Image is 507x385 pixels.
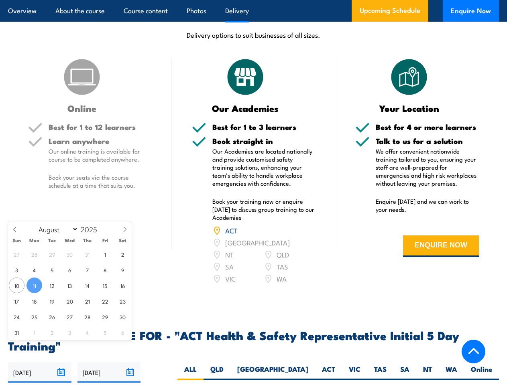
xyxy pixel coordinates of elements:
[439,365,464,380] label: WA
[212,137,316,145] h5: Book straight in
[212,123,316,131] h5: Best for 1 to 3 learners
[9,246,24,262] span: July 27, 2025
[26,278,42,293] span: August 11, 2025
[79,238,96,243] span: Thu
[115,262,130,278] span: August 9, 2025
[9,293,24,309] span: August 17, 2025
[9,262,24,278] span: August 3, 2025
[44,309,60,324] span: August 26, 2025
[49,173,152,189] p: Book your seats via the course schedule at a time that suits you.
[44,293,60,309] span: August 19, 2025
[376,123,479,131] h5: Best for 4 or more learners
[62,278,77,293] span: August 13, 2025
[192,103,299,113] h3: Our Academies
[225,225,238,235] a: ACT
[62,246,77,262] span: July 30, 2025
[26,262,42,278] span: August 4, 2025
[8,30,499,39] p: Delivery options to suit businesses of all sizes.
[97,278,113,293] span: August 15, 2025
[403,235,479,257] button: ENQUIRE NOW
[177,365,204,380] label: ALL
[97,293,113,309] span: August 22, 2025
[44,278,60,293] span: August 12, 2025
[77,362,141,383] input: To date
[43,238,61,243] span: Tue
[376,197,479,213] p: Enquire [DATE] and we can work to your needs.
[416,365,439,380] label: NT
[9,278,24,293] span: August 10, 2025
[464,365,499,380] label: Online
[115,309,130,324] span: August 30, 2025
[97,246,113,262] span: August 1, 2025
[204,365,230,380] label: QLD
[367,365,393,380] label: TAS
[49,123,152,131] h5: Best for 1 to 12 learners
[315,365,342,380] label: ACT
[44,246,60,262] span: July 29, 2025
[79,309,95,324] span: August 28, 2025
[35,224,79,234] select: Month
[96,238,114,243] span: Fri
[26,309,42,324] span: August 25, 2025
[28,103,136,113] h3: Online
[212,197,316,221] p: Book your training now or enquire [DATE] to discuss group training to our Academies
[114,238,132,243] span: Sat
[8,330,499,351] h2: UPCOMING SCHEDULE FOR - "ACT Health & Safety Representative Initial 5 Day Training"
[230,365,315,380] label: [GEOGRAPHIC_DATA]
[26,293,42,309] span: August 18, 2025
[79,293,95,309] span: August 21, 2025
[8,238,26,243] span: Sun
[393,365,416,380] label: SA
[115,324,130,340] span: September 6, 2025
[44,324,60,340] span: September 2, 2025
[49,147,152,163] p: Our online training is available for course to be completed anywhere.
[115,246,130,262] span: August 2, 2025
[9,309,24,324] span: August 24, 2025
[78,224,105,234] input: Year
[8,362,71,383] input: From date
[62,309,77,324] span: August 27, 2025
[212,147,316,187] p: Our Academies are located nationally and provide customised safety training solutions, enhancing ...
[26,246,42,262] span: July 28, 2025
[61,238,79,243] span: Wed
[26,324,42,340] span: September 1, 2025
[97,324,113,340] span: September 5, 2025
[376,137,479,145] h5: Talk to us for a solution
[44,262,60,278] span: August 5, 2025
[62,262,77,278] span: August 6, 2025
[62,324,77,340] span: September 3, 2025
[79,246,95,262] span: July 31, 2025
[342,365,367,380] label: VIC
[79,324,95,340] span: September 4, 2025
[97,309,113,324] span: August 29, 2025
[355,103,463,113] h3: Your Location
[115,278,130,293] span: August 16, 2025
[26,238,43,243] span: Mon
[115,293,130,309] span: August 23, 2025
[79,262,95,278] span: August 7, 2025
[376,147,479,187] p: We offer convenient nationwide training tailored to you, ensuring your staff are well-prepared fo...
[62,293,77,309] span: August 20, 2025
[79,278,95,293] span: August 14, 2025
[9,324,24,340] span: August 31, 2025
[49,137,152,145] h5: Learn anywhere
[97,262,113,278] span: August 8, 2025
